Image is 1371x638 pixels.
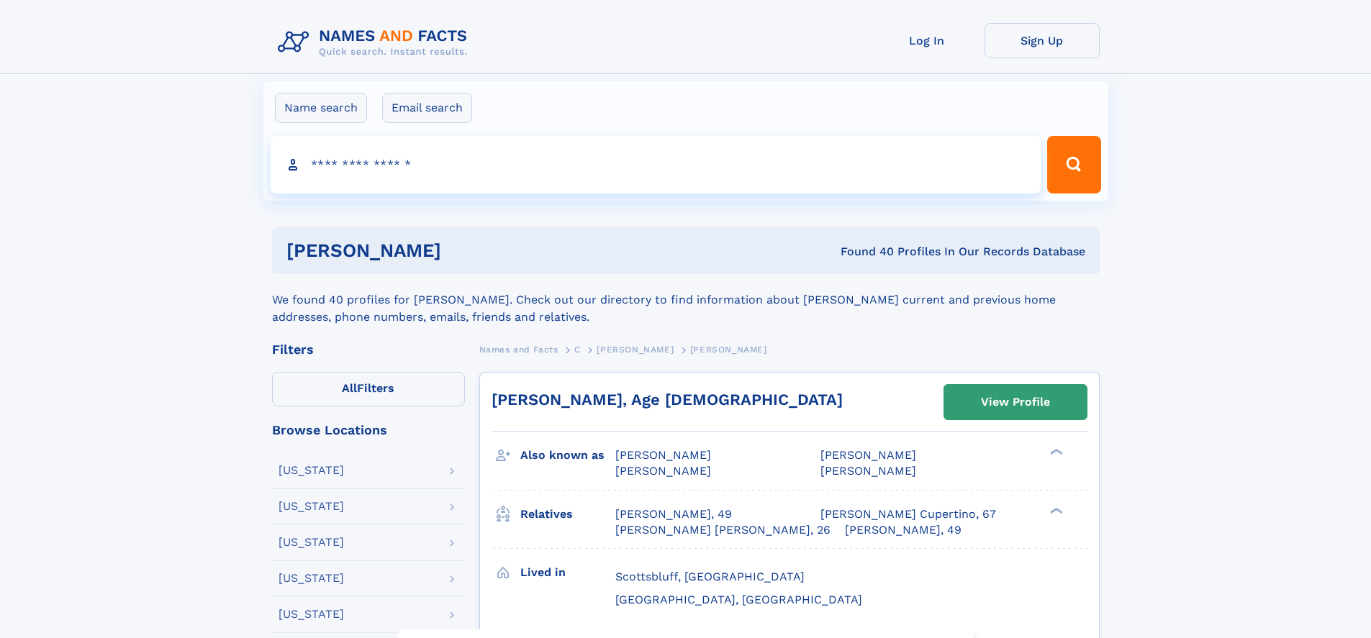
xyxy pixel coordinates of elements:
[342,381,357,395] span: All
[279,537,344,548] div: [US_STATE]
[615,464,711,478] span: [PERSON_NAME]
[520,502,615,527] h3: Relatives
[615,522,831,538] a: [PERSON_NAME] [PERSON_NAME], 26
[1046,447,1064,457] div: ❯
[574,345,581,355] span: C
[272,274,1100,326] div: We found 40 profiles for [PERSON_NAME]. Check out our directory to find information about [PERSON...
[641,244,1085,260] div: Found 40 Profiles In Our Records Database
[275,93,367,123] label: Name search
[615,448,711,462] span: [PERSON_NAME]
[272,424,465,437] div: Browse Locations
[820,448,916,462] span: [PERSON_NAME]
[492,391,843,409] a: [PERSON_NAME], Age [DEMOGRAPHIC_DATA]
[615,570,805,583] span: Scottsbluff, [GEOGRAPHIC_DATA]
[985,23,1100,58] a: Sign Up
[615,593,862,606] span: [GEOGRAPHIC_DATA], [GEOGRAPHIC_DATA]
[272,23,479,62] img: Logo Names and Facts
[279,501,344,512] div: [US_STATE]
[574,340,581,358] a: C
[981,386,1050,419] div: View Profile
[869,23,985,58] a: Log In
[271,136,1041,193] input: search input
[820,506,996,522] a: [PERSON_NAME] Cupertino, 67
[597,340,674,358] a: [PERSON_NAME]
[944,385,1087,419] a: View Profile
[279,465,344,476] div: [US_STATE]
[479,340,558,358] a: Names and Facts
[272,343,465,356] div: Filters
[597,345,674,355] span: [PERSON_NAME]
[615,506,732,522] a: [PERSON_NAME], 49
[690,345,767,355] span: [PERSON_NAME]
[279,573,344,584] div: [US_STATE]
[520,560,615,585] h3: Lived in
[1047,136,1100,193] button: Search Button
[272,372,465,406] label: Filters
[382,93,472,123] label: Email search
[1046,506,1064,515] div: ❯
[845,522,961,538] a: [PERSON_NAME], 49
[820,464,916,478] span: [PERSON_NAME]
[286,242,641,260] h1: [PERSON_NAME]
[279,609,344,620] div: [US_STATE]
[520,443,615,468] h3: Also known as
